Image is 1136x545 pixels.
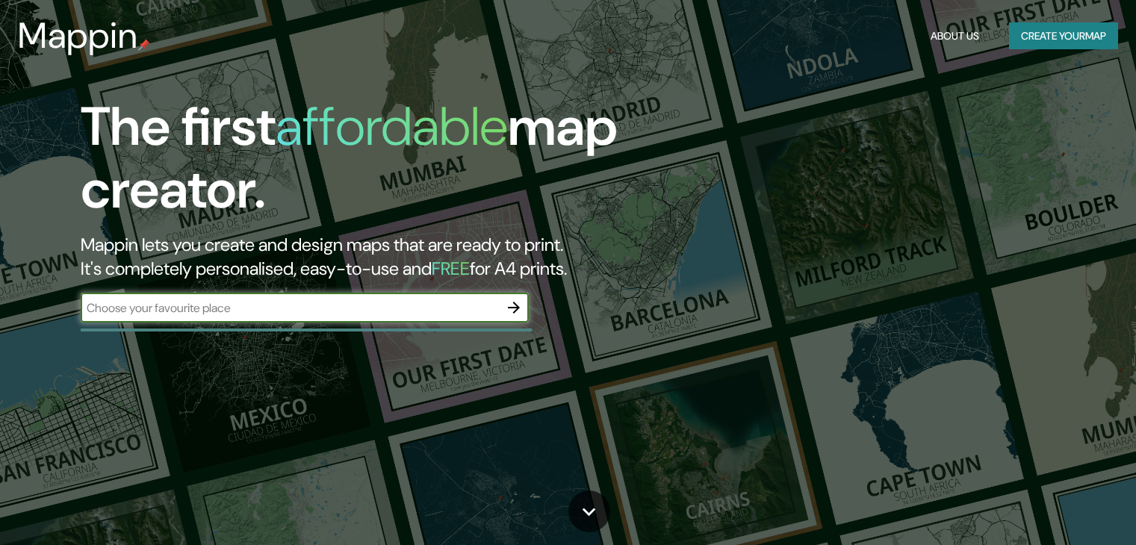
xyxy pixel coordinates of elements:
h2: Mappin lets you create and design maps that are ready to print. It's completely personalised, eas... [81,233,649,281]
h1: affordable [276,92,508,161]
h1: The first map creator. [81,96,649,233]
input: Choose your favourite place [81,299,499,317]
img: mappin-pin [138,39,150,51]
h3: Mappin [18,15,138,57]
iframe: Help widget launcher [1003,487,1120,529]
button: Create yourmap [1009,22,1118,50]
button: About Us [925,22,985,50]
h5: FREE [432,257,470,280]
